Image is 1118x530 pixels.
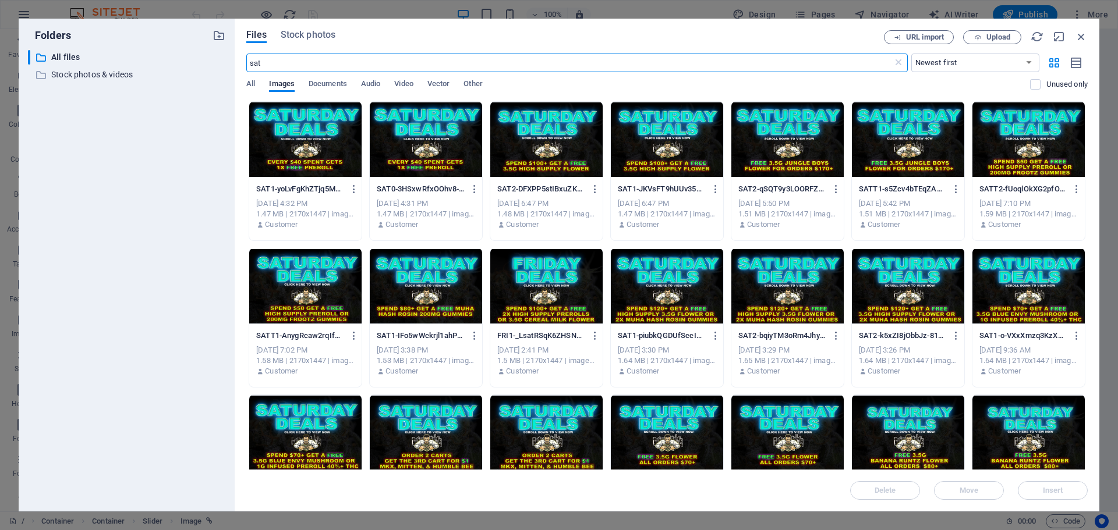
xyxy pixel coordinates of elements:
div: [DATE] 4:32 PM [256,198,355,209]
p: SAT0-3HSxwRfxOOhv8-20luv6mQ.jpg [377,184,464,194]
div: 1.47 MB | 2170x1447 | image/jpeg [377,209,475,219]
p: SAT1-JKVsFT9hUUv350Vxa3akEg.jpg [618,184,705,194]
span: Video [394,77,413,93]
div: [DATE] 7:10 PM [979,198,1078,209]
p: SAT1-IFo5wWckrjl1ahPRvFw4jg.jpg [377,330,464,341]
p: SAT2-bqiyTM3oRm4Jhy6bdhenGA.jpg [738,330,826,341]
div: 1.59 MB | 2170x1447 | image/jpeg [979,209,1078,219]
p: Customer [988,366,1021,376]
div: 1.64 MB | 2170x1447 | image/jpeg [859,355,957,366]
p: Customer [747,366,780,376]
div: 1.64 MB | 2170x1447 | image/jpeg [618,355,716,366]
span: Vector [427,77,450,93]
span: Other [464,77,482,93]
p: Customer [265,219,298,230]
p: FRI1-_LsatRSqK6ZHSNMsOvAPVw.jpg [497,330,585,341]
i: Create new folder [213,29,225,42]
span: Stock photos [281,28,335,42]
p: Folders [28,28,71,43]
span: Audio [361,77,380,93]
div: [DATE] 3:38 PM [377,345,475,355]
p: Customer [265,366,298,376]
p: SAT1-o-VXxXmzq3KzXRrRzq3lKQ.jpg [979,330,1067,341]
div: [DATE] 6:47 PM [497,198,596,209]
span: Upload [986,34,1010,41]
p: SAT2-k5xZI8jObbJz-81REA5-CQ.jpg [859,330,946,341]
div: 1.47 MB | 2170x1447 | image/jpeg [618,209,716,219]
p: Customer [988,219,1021,230]
span: All [246,77,255,93]
p: Customer [385,219,418,230]
button: Upload [963,30,1021,44]
button: URL import [884,30,954,44]
i: Close [1075,30,1088,43]
div: 1.47 MB | 2170x1447 | image/jpeg [256,209,355,219]
div: Stock photos & videos [28,67,225,82]
div: [DATE] 3:30 PM [618,345,716,355]
div: [DATE] 9:36 AM [979,345,1078,355]
input: Search [246,54,892,72]
p: SATT2-fUoqlOkXG2pfOXY82L3AXg.jpg [979,184,1067,194]
p: SATT1-AnygRcaw2rqIfZMamvtOHg.jpg [256,330,344,341]
p: Customer [747,219,780,230]
div: [DATE] 5:50 PM [738,198,837,209]
div: 1.48 MB | 2170x1447 | image/jpeg [497,209,596,219]
p: Customer [627,366,659,376]
div: 1.51 MB | 2170x1447 | image/jpeg [738,209,837,219]
p: Customer [506,219,539,230]
p: Customer [385,366,418,376]
div: 1.58 MB | 2170x1447 | image/jpeg [256,355,355,366]
i: Minimize [1053,30,1066,43]
div: 1.53 MB | 2170x1447 | image/jpeg [377,355,475,366]
div: [DATE] 2:41 PM [497,345,596,355]
div: 1.5 MB | 2170x1447 | image/jpeg [497,355,596,366]
p: Customer [868,219,900,230]
p: All files [51,51,204,64]
span: Documents [309,77,347,93]
div: 1.64 MB | 2170x1447 | image/jpeg [979,355,1078,366]
div: [DATE] 6:47 PM [618,198,716,209]
span: URL import [906,34,944,41]
div: [DATE] 4:31 PM [377,198,475,209]
p: Customer [627,219,659,230]
p: SAT2-DFXPP5stIBxuZKG18qkO1w.jpg [497,184,585,194]
div: 1.51 MB | 2170x1447 | image/jpeg [859,209,957,219]
div: [DATE] 3:26 PM [859,345,957,355]
div: [DATE] 3:29 PM [738,345,837,355]
p: Customer [506,366,539,376]
p: Stock photos & videos [51,68,204,81]
p: SATT1-s5Zcv4bTEqZADFWjYJQXOw.jpg [859,184,946,194]
p: Displays only files that are not in use on the website. Files added during this session can still... [1046,79,1088,90]
div: [DATE] 5:42 PM [859,198,957,209]
p: Customer [868,366,900,376]
p: SAT1-yoLvFgKhZTjq5MFxOoU5ig.jpg [256,184,344,194]
p: SAT1-piubkQGDUfSccI8ZykMCVQ.jpg [618,330,705,341]
div: 1.65 MB | 2170x1447 | image/jpeg [738,355,837,366]
div: ​ [28,50,30,65]
div: [DATE] 7:02 PM [256,345,355,355]
i: Reload [1031,30,1043,43]
span: Images [269,77,295,93]
span: Files [246,28,267,42]
p: SAT2-qSQT9y3LOORFZrj5y2mDYA.jpg [738,184,826,194]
